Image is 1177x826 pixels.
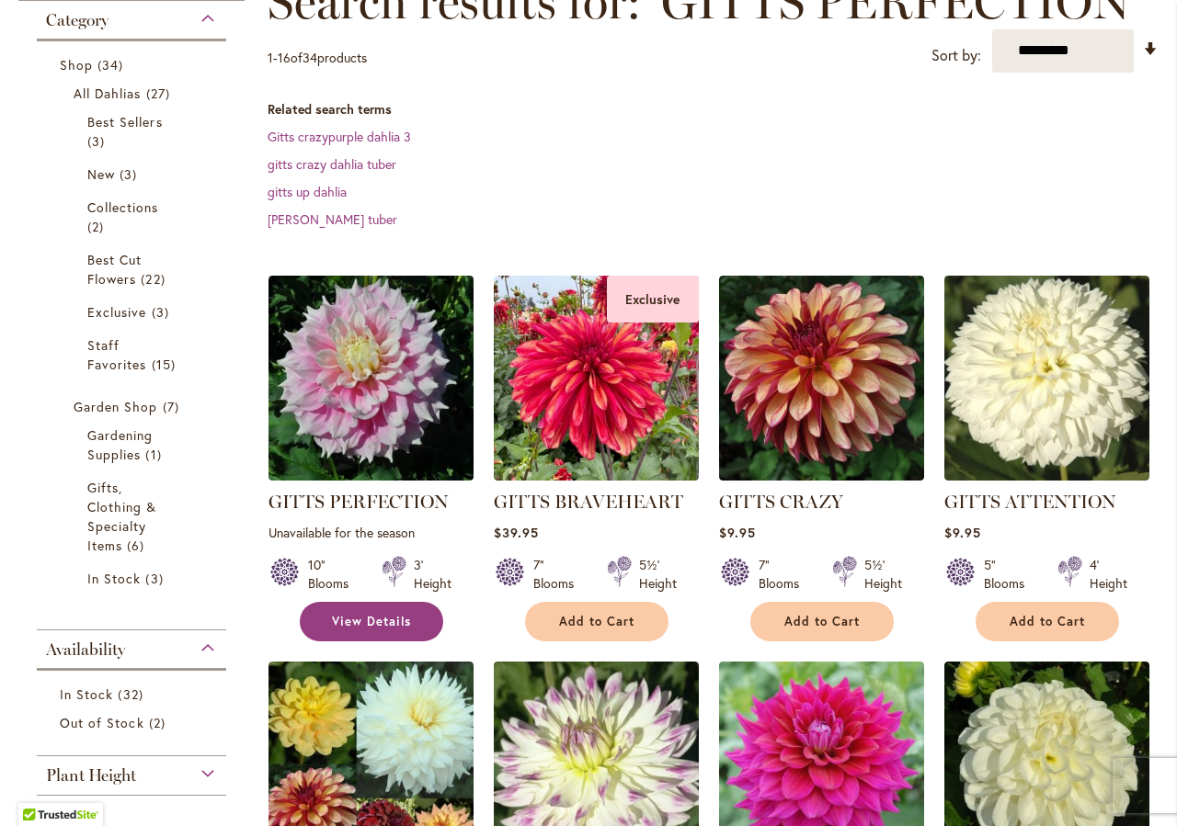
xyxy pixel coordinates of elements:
[533,556,585,593] div: 7" Blooms
[97,55,128,74] span: 34
[268,100,1159,119] dt: Related search terms
[46,639,125,660] span: Availability
[944,491,1116,513] a: GITTS ATTENTION
[74,397,194,416] a: Garden Shop
[332,614,411,629] span: View Details
[152,302,174,322] span: 3
[14,761,65,812] iframe: Launch Accessibility Center
[87,198,180,236] a: Collections
[1010,614,1085,629] span: Add to Cart
[1090,556,1127,593] div: 4' Height
[269,276,474,481] img: GITTS PERFECTION
[414,556,451,593] div: 3' Height
[60,55,208,74] a: Shop
[719,467,924,484] a: Gitts Crazy
[163,397,184,416] span: 7
[719,491,843,513] a: GITTS CRAZY
[87,250,180,289] a: Best Cut Flowers
[87,336,146,373] span: Staff Favorites
[719,524,756,541] span: $9.95
[87,570,141,587] span: In Stock
[60,685,208,704] a: In Stock 32
[74,85,142,102] span: All Dahlias
[87,131,109,151] span: 3
[494,467,699,484] a: GITTS BRAVEHEART Exclusive
[87,198,159,216] span: Collections
[639,556,677,593] div: 5½' Height
[118,685,147,704] span: 32
[268,155,396,173] a: gitts crazy dahlia tuber
[145,569,167,588] span: 3
[87,303,146,321] span: Exclusive
[931,39,981,73] label: Sort by:
[784,614,860,629] span: Add to Cart
[300,602,443,641] a: View Details
[60,714,144,731] span: Out of Stock
[46,10,109,30] span: Category
[269,524,474,541] p: Unavailable for the season
[74,84,194,103] a: All Dahlias
[87,335,180,374] a: Staff Favorites
[308,556,360,593] div: 10" Blooms
[87,478,180,555] a: Gifts, Clothing &amp; Specialty Items
[278,49,291,66] span: 16
[87,479,157,554] span: Gifts, Clothing & Specialty Items
[269,467,474,484] a: GITTS PERFECTION
[864,556,902,593] div: 5½' Height
[268,210,397,228] a: [PERSON_NAME] tuber
[268,128,411,145] a: Gitts crazypurple dahlia 3
[87,165,115,183] span: New
[944,276,1149,481] img: GITTS ATTENTION
[750,602,894,641] button: Add to Cart
[120,164,142,184] span: 3
[494,276,699,481] img: GITTS BRAVEHEART
[559,614,634,629] span: Add to Cart
[127,536,149,555] span: 6
[268,183,347,200] a: gitts up dahlia
[87,251,142,288] span: Best Cut Flowers
[87,426,153,463] span: Gardening Supplies
[74,398,158,415] span: Garden Shop
[87,425,180,464] a: Gardening Supplies
[984,556,1035,593] div: 5" Blooms
[494,524,539,541] span: $39.95
[976,602,1119,641] button: Add to Cart
[759,556,810,593] div: 7" Blooms
[269,491,449,513] a: GITTS PERFECTION
[60,713,208,732] a: Out of Stock 2
[944,524,981,541] span: $9.95
[87,302,180,322] a: Exclusive
[60,56,93,74] span: Shop
[268,49,273,66] span: 1
[268,43,367,73] p: - of products
[87,113,163,130] span: Best Sellers
[494,491,683,513] a: GITTS BRAVEHEART
[525,602,668,641] button: Add to Cart
[607,276,699,322] div: Exclusive
[87,569,180,588] a: In Stock
[87,217,109,236] span: 2
[87,164,180,184] a: New
[149,713,170,732] span: 2
[141,269,169,289] span: 22
[719,276,924,481] img: Gitts Crazy
[152,355,180,374] span: 15
[146,84,175,103] span: 27
[145,445,166,464] span: 1
[46,765,136,786] span: Plant Height
[303,49,317,66] span: 34
[87,112,180,151] a: Best Sellers
[60,685,113,703] span: In Stock
[944,467,1149,484] a: GITTS ATTENTION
